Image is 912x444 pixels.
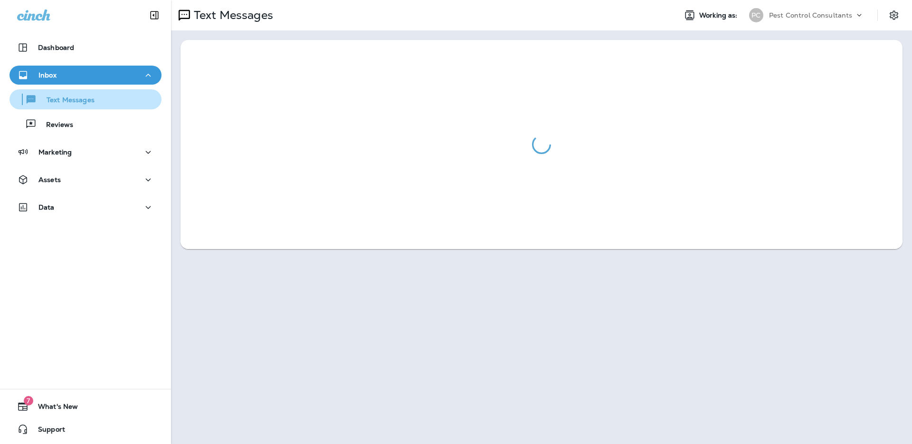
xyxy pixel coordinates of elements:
[749,8,763,22] div: PC
[9,89,161,109] button: Text Messages
[9,66,161,85] button: Inbox
[9,170,161,189] button: Assets
[28,425,65,437] span: Support
[38,148,72,156] p: Marketing
[37,96,95,105] p: Text Messages
[9,420,161,439] button: Support
[38,44,74,51] p: Dashboard
[9,143,161,162] button: Marketing
[28,403,78,414] span: What's New
[38,203,55,211] p: Data
[885,7,902,24] button: Settings
[9,38,161,57] button: Dashboard
[9,114,161,134] button: Reviews
[9,198,161,217] button: Data
[38,71,57,79] p: Inbox
[769,11,852,19] p: Pest Control Consultants
[141,6,168,25] button: Collapse Sidebar
[37,121,73,130] p: Reviews
[38,176,61,183] p: Assets
[190,8,273,22] p: Text Messages
[9,397,161,416] button: 7What's New
[24,396,33,405] span: 7
[699,11,740,19] span: Working as:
